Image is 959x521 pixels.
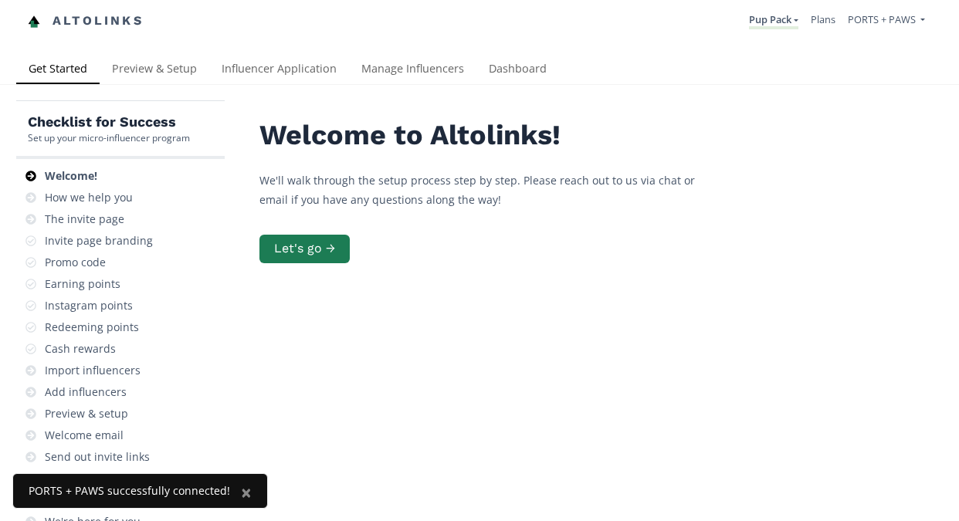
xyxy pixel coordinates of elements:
div: Add influencers [45,384,127,400]
div: Set up your micro-influencer program [28,131,190,144]
span: PORTS + PAWS [848,12,916,26]
a: Dashboard [476,55,559,86]
h2: Welcome to Altolinks! [259,120,723,151]
div: How we help you [45,190,133,205]
div: Import influencers [45,363,141,378]
a: Preview & Setup [100,55,209,86]
a: Plans [811,12,835,26]
div: Preview & setup [45,406,128,421]
button: Let's go → [259,235,350,263]
div: Welcome! [45,168,97,184]
div: Invite page branding [45,233,153,249]
a: Manage Influencers [349,55,476,86]
img: favicon-32x32.png [28,15,40,28]
div: Cash rewards [45,341,116,357]
span: × [241,479,252,505]
p: We'll walk through the setup process step by step. Please reach out to us via chat or email if yo... [259,171,723,209]
h5: Checklist for Success [28,113,190,131]
a: Get Started [16,55,100,86]
div: Send out invite links [45,449,150,465]
div: Redeeming points [45,320,139,335]
div: Welcome email [45,428,124,443]
a: Influencer Application [209,55,349,86]
a: PORTS + PAWS [848,12,925,30]
div: Promo code [45,255,106,270]
div: The invite page [45,211,124,227]
div: PORTS + PAWS successfully connected! [29,483,230,499]
button: Close [225,474,267,511]
div: Earning points [45,276,120,292]
a: Altolinks [28,8,144,34]
div: Instagram points [45,298,133,313]
a: Pup Pack [749,12,798,29]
